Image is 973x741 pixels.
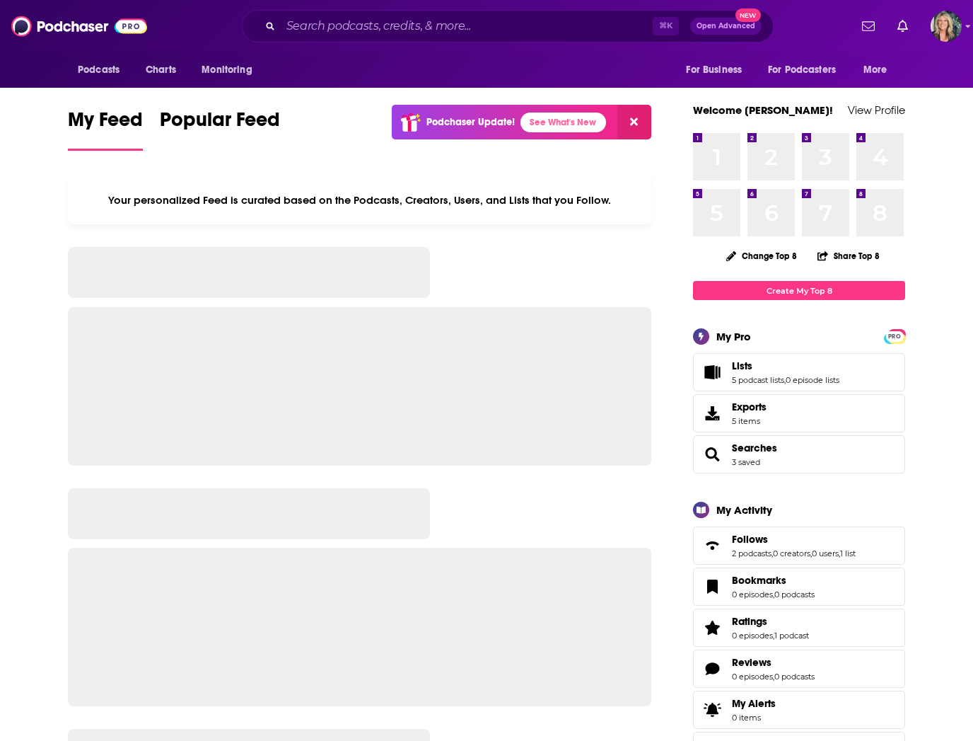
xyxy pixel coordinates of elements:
[848,103,905,117] a: View Profile
[732,574,815,587] a: Bookmarks
[426,116,515,128] p: Podchaser Update!
[732,401,767,413] span: Exports
[693,435,905,473] span: Searches
[698,659,726,679] a: Reviews
[698,536,726,556] a: Follows
[892,14,914,38] a: Show notifications dropdown
[698,577,726,597] a: Bookmarks
[732,631,773,641] a: 0 episodes
[520,113,606,132] a: See What's New
[774,631,809,641] a: 1 podcast
[839,548,840,558] span: ,
[735,8,761,22] span: New
[716,503,772,517] div: My Activity
[160,108,280,151] a: Popular Feed
[136,57,185,84] a: Charts
[693,353,905,391] span: Lists
[698,700,726,720] span: My Alerts
[732,533,856,546] a: Follows
[810,548,812,558] span: ,
[693,527,905,565] span: Follows
[773,590,774,599] span: ,
[693,609,905,647] span: Ratings
[774,590,815,599] a: 0 podcasts
[690,18,762,35] button: Open AdvancedNew
[784,375,786,385] span: ,
[773,631,774,641] span: ,
[786,375,839,385] a: 0 episode lists
[732,442,777,454] a: Searches
[202,60,252,80] span: Monitoring
[732,656,771,669] span: Reviews
[732,590,773,599] a: 0 episodes
[693,650,905,688] span: Reviews
[693,568,905,606] span: Bookmarks
[732,375,784,385] a: 5 podcast lists
[856,14,880,38] a: Show notifications dropdown
[698,618,726,638] a: Ratings
[732,360,752,372] span: Lists
[931,11,962,42] span: Logged in as lisa.beech
[812,548,839,558] a: 0 users
[732,697,776,710] span: My Alerts
[931,11,962,42] button: Show profile menu
[773,548,810,558] a: 0 creators
[732,713,776,723] span: 0 items
[732,548,771,558] a: 2 podcasts
[732,533,768,546] span: Follows
[146,60,176,80] span: Charts
[732,416,767,426] span: 5 items
[774,672,815,682] a: 0 podcasts
[160,108,280,140] span: Popular Feed
[698,444,726,464] a: Searches
[768,60,836,80] span: For Podcasters
[732,360,839,372] a: Lists
[653,17,679,35] span: ⌘ K
[698,403,726,423] span: Exports
[242,10,774,42] div: Search podcasts, credits, & more...
[11,13,147,40] img: Podchaser - Follow, Share and Rate Podcasts
[693,691,905,729] a: My Alerts
[732,615,809,628] a: Ratings
[68,108,143,140] span: My Feed
[886,331,903,341] a: PRO
[68,108,143,151] a: My Feed
[718,247,805,265] button: Change Top 8
[732,574,786,587] span: Bookmarks
[840,548,856,558] a: 1 list
[78,60,120,80] span: Podcasts
[931,11,962,42] img: User Profile
[773,672,774,682] span: ,
[686,60,742,80] span: For Business
[68,176,651,224] div: Your personalized Feed is curated based on the Podcasts, Creators, Users, and Lists that you Follow.
[68,57,138,84] button: open menu
[716,330,751,343] div: My Pro
[817,242,880,270] button: Share Top 8
[732,457,760,467] a: 3 saved
[192,57,270,84] button: open menu
[697,23,755,30] span: Open Advanced
[693,281,905,300] a: Create My Top 8
[771,548,773,558] span: ,
[759,57,856,84] button: open menu
[693,394,905,432] a: Exports
[732,615,767,628] span: Ratings
[886,331,903,342] span: PRO
[676,57,759,84] button: open menu
[853,57,905,84] button: open menu
[693,103,833,117] a: Welcome [PERSON_NAME]!
[698,362,726,382] a: Lists
[732,656,815,669] a: Reviews
[732,672,773,682] a: 0 episodes
[281,15,653,38] input: Search podcasts, credits, & more...
[863,60,887,80] span: More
